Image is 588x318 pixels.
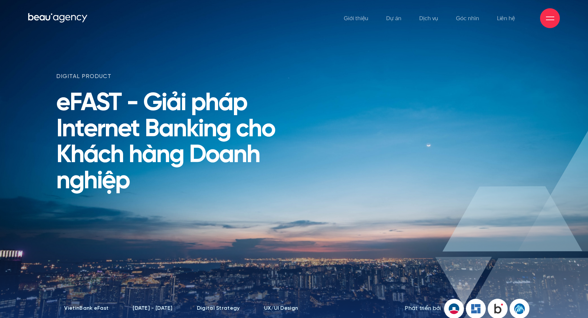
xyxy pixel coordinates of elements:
[197,305,240,312] li: Digital Strategy
[133,305,173,312] li: [DATE] - [DATE]
[264,305,298,312] li: UX/UI Design
[405,305,441,313] span: Phát triển bởi
[56,91,329,195] h1: eFAST - Giải pháp Internet Banking cho Khách hàng Doanh nghiệp
[64,305,109,312] li: VietinBank eFast
[56,73,112,81] span: digital product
